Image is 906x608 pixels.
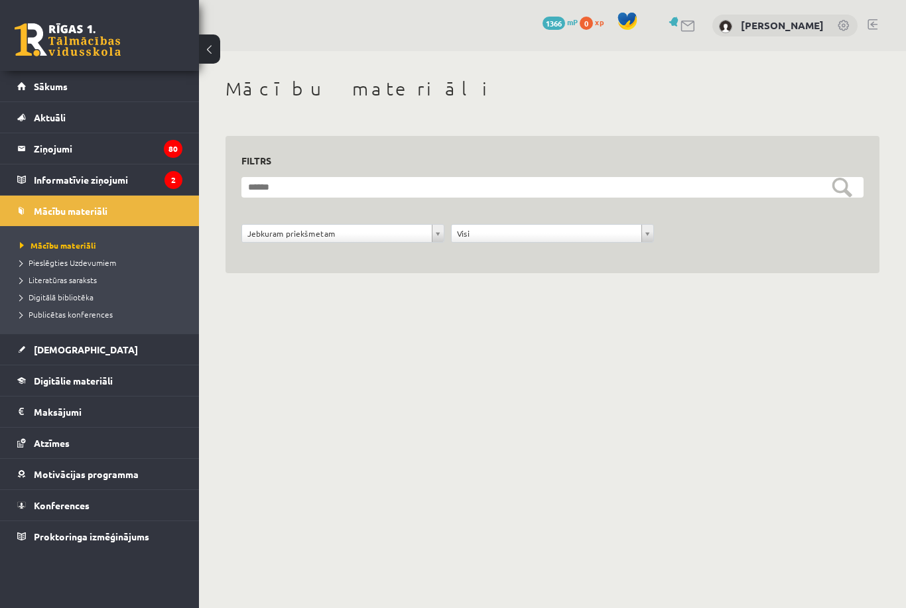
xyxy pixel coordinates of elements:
a: Informatīvie ziņojumi2 [17,164,182,195]
a: 1366 mP [543,17,578,27]
span: mP [567,17,578,27]
span: Literatūras saraksts [20,274,97,285]
span: Visi [457,225,636,242]
a: Konferences [17,490,182,520]
legend: Maksājumi [34,396,182,427]
span: 0 [580,17,593,30]
span: 1366 [543,17,565,30]
span: Sākums [34,80,68,92]
span: [DEMOGRAPHIC_DATA] [34,343,138,355]
legend: Informatīvie ziņojumi [34,164,182,195]
a: Motivācijas programma [17,459,182,489]
a: Mācību materiāli [20,239,186,251]
h1: Mācību materiāli [226,78,879,100]
span: Mācību materiāli [20,240,96,251]
a: Aktuāli [17,102,182,133]
span: Jebkuram priekšmetam [247,225,426,242]
a: Maksājumi [17,396,182,427]
span: Konferences [34,499,90,511]
a: [PERSON_NAME] [741,19,824,32]
a: Ziņojumi80 [17,133,182,164]
i: 2 [164,171,182,189]
a: Atzīmes [17,428,182,458]
span: Mācību materiāli [34,205,107,217]
a: [DEMOGRAPHIC_DATA] [17,334,182,365]
span: Motivācijas programma [34,468,139,480]
legend: Ziņojumi [34,133,182,164]
span: xp [595,17,604,27]
span: Digitālā bibliotēka [20,292,94,302]
a: Visi [452,225,653,242]
a: Digitālā bibliotēka [20,291,186,303]
h3: Filtrs [241,152,848,170]
span: Pieslēgties Uzdevumiem [20,257,116,268]
span: Proktoringa izmēģinājums [34,530,149,542]
a: Rīgas 1. Tālmācības vidusskola [15,23,121,56]
span: Atzīmes [34,437,70,449]
span: Digitālie materiāli [34,375,113,387]
img: Liena Lūsīte [719,20,732,33]
a: Digitālie materiāli [17,365,182,396]
a: Literatūras saraksts [20,274,186,286]
span: Aktuāli [34,111,66,123]
span: Publicētas konferences [20,309,113,320]
a: Proktoringa izmēģinājums [17,521,182,552]
a: Mācību materiāli [17,196,182,226]
a: Publicētas konferences [20,308,186,320]
i: 80 [164,140,182,158]
a: Pieslēgties Uzdevumiem [20,257,186,269]
a: 0 xp [580,17,610,27]
a: Sākums [17,71,182,101]
a: Jebkuram priekšmetam [242,225,444,242]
